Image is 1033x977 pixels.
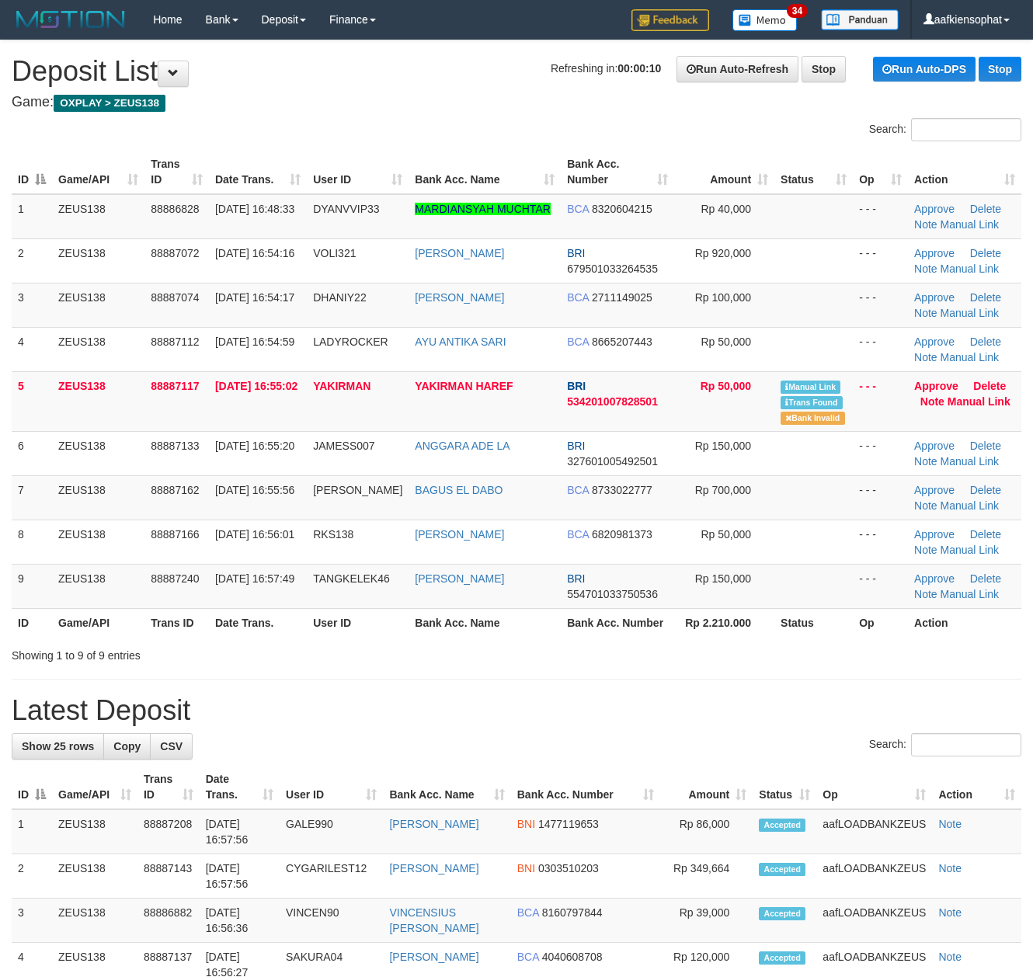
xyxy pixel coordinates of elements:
[551,62,661,75] span: Refreshing in:
[853,564,908,608] td: - - -
[307,150,409,194] th: User ID: activate to sort column ascending
[517,906,539,919] span: BCA
[12,283,52,327] td: 3
[280,899,383,943] td: VINCEN90
[816,899,932,943] td: aafLOADBANKZEUS
[52,520,144,564] td: ZEUS138
[12,608,52,637] th: ID
[701,528,751,541] span: Rp 50,000
[567,336,589,348] span: BCA
[313,440,374,452] span: JAMESS007
[542,951,603,963] span: Copy 4040608708 to clipboard
[821,9,899,30] img: panduan.png
[674,150,774,194] th: Amount: activate to sort column ascending
[313,572,390,585] span: TANGKELEK46
[701,203,751,215] span: Rp 40,000
[200,809,280,854] td: [DATE] 16:57:56
[215,291,294,304] span: [DATE] 16:54:17
[151,247,199,259] span: 88887072
[389,951,478,963] a: [PERSON_NAME]
[759,951,805,965] span: Accepted
[979,57,1021,82] a: Stop
[542,906,603,919] span: Copy 8160797844 to clipboard
[12,564,52,608] td: 9
[151,380,199,392] span: 88887117
[215,247,294,259] span: [DATE] 16:54:16
[816,765,932,809] th: Op: activate to sort column ascending
[914,484,955,496] a: Approve
[940,588,999,600] a: Manual Link
[759,863,805,876] span: Accepted
[12,431,52,475] td: 6
[52,854,137,899] td: ZEUS138
[567,380,586,392] span: BRI
[12,899,52,943] td: 3
[970,247,1001,259] a: Delete
[970,291,1001,304] a: Delete
[567,528,589,541] span: BCA
[144,608,209,637] th: Trans ID
[759,907,805,920] span: Accepted
[701,380,751,392] span: Rp 50,000
[517,951,539,963] span: BCA
[781,412,844,425] span: Bank is not match
[313,291,366,304] span: DHANIY22
[853,150,908,194] th: Op: activate to sort column ascending
[914,440,955,452] a: Approve
[853,431,908,475] td: - - -
[12,327,52,371] td: 4
[209,150,307,194] th: Date Trans.: activate to sort column ascending
[12,56,1021,87] h1: Deposit List
[781,396,843,409] span: Similar transaction found
[307,608,409,637] th: User ID
[908,150,1021,194] th: Action: activate to sort column ascending
[853,283,908,327] td: - - -
[280,854,383,899] td: CYGARILEST12
[914,203,955,215] a: Approve
[914,307,937,319] a: Note
[567,484,589,496] span: BCA
[940,307,999,319] a: Manual Link
[940,351,999,363] a: Manual Link
[970,203,1001,215] a: Delete
[415,484,503,496] a: BAGUS EL DABO
[911,733,1021,756] input: Search:
[914,499,937,512] a: Note
[22,740,94,753] span: Show 25 rows
[151,203,199,215] span: 88886828
[914,247,955,259] a: Approve
[567,247,585,259] span: BRI
[215,380,297,392] span: [DATE] 16:55:02
[517,818,535,830] span: BNI
[415,247,504,259] a: [PERSON_NAME]
[660,899,753,943] td: Rp 39,000
[973,380,1006,392] a: Delete
[389,906,478,934] a: VINCENSIUS [PERSON_NAME]
[415,203,551,215] a: MARDIANSYAH MUCHTAR
[853,327,908,371] td: - - -
[12,695,1021,726] h1: Latest Deposit
[517,862,535,874] span: BNI
[914,263,937,275] a: Note
[52,283,144,327] td: ZEUS138
[313,380,370,392] span: YAKIRMAN
[12,475,52,520] td: 7
[816,854,932,899] td: aafLOADBANKZEUS
[280,765,383,809] th: User ID: activate to sort column ascending
[869,118,1021,141] label: Search:
[567,395,658,408] span: Copy 534201007828501 to clipboard
[940,455,999,468] a: Manual Link
[567,263,658,275] span: Copy 679501033264535 to clipboard
[415,572,504,585] a: [PERSON_NAME]
[113,740,141,753] span: Copy
[137,765,200,809] th: Trans ID: activate to sort column ascending
[538,818,599,830] span: Copy 1477119653 to clipboard
[617,62,661,75] strong: 00:00:10
[215,484,294,496] span: [DATE] 16:55:56
[753,765,816,809] th: Status: activate to sort column ascending
[873,57,976,82] a: Run Auto-DPS
[853,475,908,520] td: - - -
[151,440,199,452] span: 88887133
[409,150,561,194] th: Bank Acc. Name: activate to sort column ascending
[940,544,999,556] a: Manual Link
